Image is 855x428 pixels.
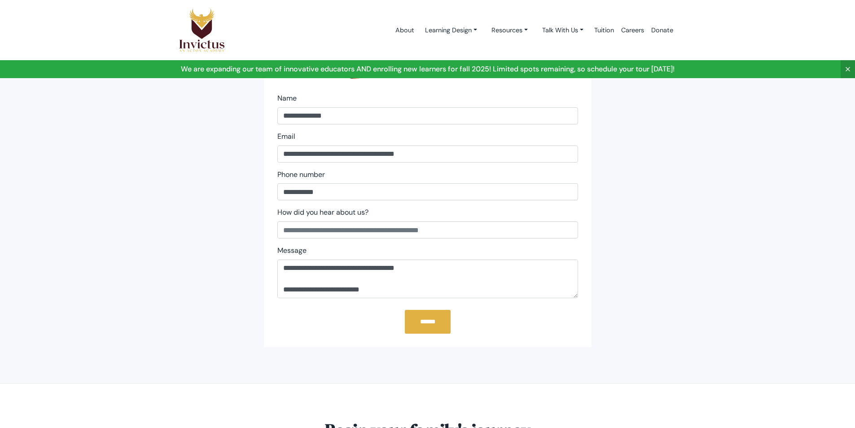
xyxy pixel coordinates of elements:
label: Message [277,246,307,256]
label: How did you hear about us? [277,207,368,218]
img: Logo [179,8,225,53]
label: Name [277,93,297,104]
a: Resources [484,22,535,39]
label: Phone number [277,170,325,180]
a: About [392,11,418,49]
a: Careers [618,11,648,49]
a: Talk With Us [535,22,591,39]
a: Donate [648,11,677,49]
label: Email [277,132,295,142]
a: Learning Design [418,22,484,39]
a: Tuition [591,11,618,49]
